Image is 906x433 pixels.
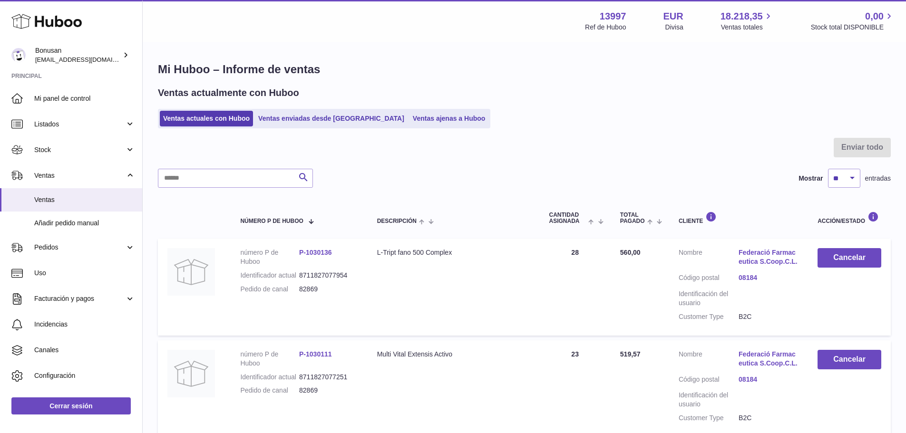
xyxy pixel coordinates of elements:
[721,10,763,23] span: 18.218,35
[11,48,26,62] img: internalAdmin-13997@internal.huboo.com
[240,350,299,368] dt: número P de Huboo
[35,56,140,63] span: [EMAIL_ADDRESS][DOMAIN_NAME]
[539,239,610,335] td: 28
[739,414,799,423] dd: B2C
[620,212,645,224] span: Total pagado
[35,46,121,64] div: Bonusan
[818,212,881,224] div: Acción/Estado
[34,294,125,303] span: Facturación y pagos
[299,271,358,280] dd: 8711827077954
[240,373,299,382] dt: Identificador actual
[34,243,125,252] span: Pedidos
[240,386,299,395] dt: Pedido de canal
[799,174,823,183] label: Mostrar
[34,320,135,329] span: Incidencias
[620,249,641,256] span: 560,00
[679,289,739,308] dt: Identificación del usuario
[167,350,215,397] img: no-photo.jpg
[818,248,881,268] button: Cancelar
[679,312,739,321] dt: Customer Type
[739,375,799,384] a: 08184
[377,248,530,257] div: L-Tript fano 500 Complex
[34,171,125,180] span: Ventas
[34,269,135,278] span: Uso
[11,397,131,414] a: Cerrar sesión
[255,111,408,126] a: Ventas enviadas desde [GEOGRAPHIC_DATA]
[409,111,489,126] a: Ventas ajenas a Huboo
[167,248,215,296] img: no-photo.jpg
[240,271,299,280] dt: Identificador actual
[739,312,799,321] dd: B2C
[679,375,739,386] dt: Código postal
[34,371,135,380] span: Configuración
[34,219,135,228] span: Añadir pedido manual
[600,10,626,23] strong: 13997
[549,212,586,224] span: Cantidad ASIGNADA
[585,23,626,32] div: Ref de Huboo
[34,94,135,103] span: Mi panel de control
[299,350,332,358] a: P-1030111
[34,346,135,355] span: Canales
[240,248,299,266] dt: número P de Huboo
[739,248,799,266] a: Federació Farmaceutica S.Coop.C.L.
[240,218,303,224] span: número P de Huboo
[377,218,417,224] span: Descripción
[34,145,125,154] span: Stock
[665,23,683,32] div: Divisa
[620,350,641,358] span: 519,57
[679,248,739,269] dt: Nombre
[679,350,739,370] dt: Nombre
[865,174,891,183] span: entradas
[34,120,125,129] span: Listados
[721,10,774,32] a: 18.218,35 Ventas totales
[679,212,799,224] div: Cliente
[299,373,358,382] dd: 8711827077251
[865,10,884,23] span: 0,00
[240,285,299,294] dt: Pedido de canal
[377,350,530,359] div: Multi Vital Extensis Activo
[299,249,332,256] a: P-1030136
[811,23,895,32] span: Stock total DISPONIBLE
[299,285,358,294] dd: 82869
[739,273,799,282] a: 08184
[811,10,895,32] a: 0,00 Stock total DISPONIBLE
[679,391,739,409] dt: Identificación del usuario
[34,195,135,204] span: Ventas
[818,350,881,369] button: Cancelar
[158,87,299,99] h2: Ventas actualmente con Huboo
[679,414,739,423] dt: Customer Type
[663,10,683,23] strong: EUR
[679,273,739,285] dt: Código postal
[158,62,891,77] h1: Mi Huboo – Informe de ventas
[299,386,358,395] dd: 82869
[721,23,774,32] span: Ventas totales
[160,111,253,126] a: Ventas actuales con Huboo
[739,350,799,368] a: Federació Farmaceutica S.Coop.C.L.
